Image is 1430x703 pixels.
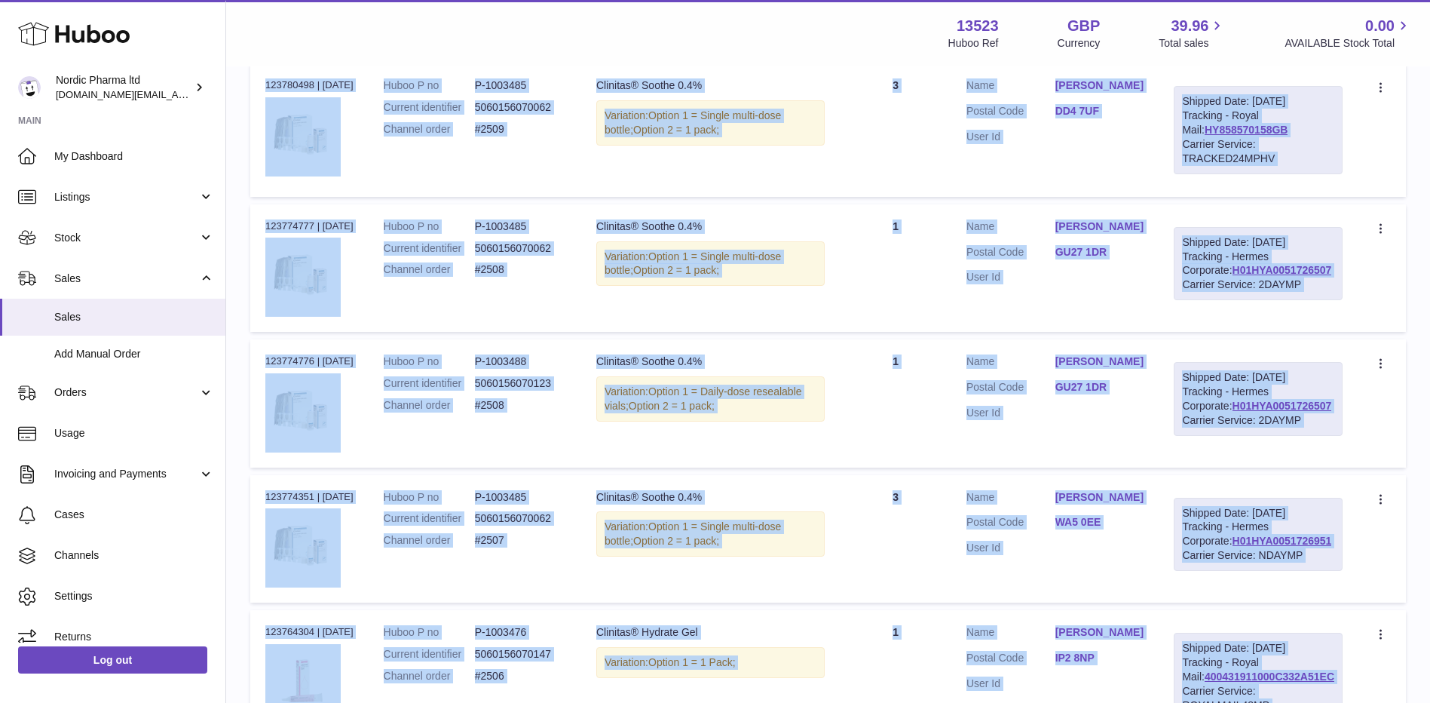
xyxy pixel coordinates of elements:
div: Clinitas® Hydrate Gel [596,625,825,640]
dt: User Id [966,677,1055,691]
dt: Huboo P no [384,78,475,93]
strong: GBP [1067,16,1100,36]
dd: 5060156070062 [475,511,566,526]
div: Variation: [596,511,825,557]
img: accounts.uk@nordicpharma.com [18,76,41,99]
a: H01HYA0051726951 [1232,535,1332,547]
div: Carrier Service: 2DAYMP [1182,278,1334,292]
div: Tracking - Royal Mail: [1174,86,1343,173]
dt: User Id [966,406,1055,420]
span: Option 1 = Single multi-dose bottle; [605,520,781,547]
dt: Huboo P no [384,219,475,234]
dt: Postal Code [966,380,1055,398]
a: [PERSON_NAME] [1055,78,1144,93]
div: Nordic Pharma ltd [56,73,191,102]
a: H01HYA0051726507 [1232,264,1332,276]
div: Clinitas® Soothe 0.4% [596,219,825,234]
dt: Current identifier [384,100,475,115]
dt: Postal Code [966,104,1055,122]
span: Total sales [1159,36,1226,51]
span: Listings [54,190,198,204]
span: Returns [54,630,214,644]
dt: Current identifier [384,376,475,391]
dt: Name [966,78,1055,97]
dt: Huboo P no [384,490,475,505]
dt: Channel order [384,669,475,683]
span: Option 1 = Single multi-dose bottle; [605,109,781,136]
a: GU27 1DR [1055,380,1144,394]
span: Option 2 = 1 pack; [633,535,719,547]
div: Shipped Date: [DATE] [1182,506,1334,520]
span: Add Manual Order [54,347,214,361]
dt: Name [966,490,1055,508]
div: Variation: [596,100,825,146]
dt: Channel order [384,533,475,548]
dt: Huboo P no [384,625,475,640]
img: 2_6c148ce2-9555-4dcb-a520-678b12be0df6.png [265,97,341,173]
a: WA5 0EE [1055,515,1144,530]
div: Variation: [596,647,825,678]
div: Variation: [596,376,825,422]
div: Tracking - Hermes Corporate: [1174,362,1343,436]
img: 2_6c148ce2-9555-4dcb-a520-678b12be0df6.png [265,373,341,449]
a: [PERSON_NAME] [1055,219,1144,234]
dt: Name [966,355,1055,373]
dt: User Id [966,541,1055,555]
dt: User Id [966,270,1055,284]
div: Clinitas® Soothe 0.4% [596,78,825,93]
div: 123764304 | [DATE] [265,625,354,639]
div: Variation: [596,241,825,287]
dt: Channel order [384,398,475,413]
a: 400431911000C332A51EC [1205,671,1334,683]
span: 0.00 [1365,16,1395,36]
span: Stock [54,231,198,245]
div: Carrier Service: NDAYMP [1182,548,1334,563]
a: Log out [18,646,207,674]
div: Shipped Date: [DATE] [1182,370,1334,385]
span: Orders [54,385,198,400]
dt: Current identifier [384,511,475,526]
div: 123774776 | [DATE] [265,355,354,368]
dt: User Id [966,130,1055,144]
td: 1 [840,339,951,467]
dd: #2508 [475,398,566,413]
dd: #2507 [475,533,566,548]
div: 123774351 | [DATE] [265,490,354,504]
div: Shipped Date: [DATE] [1182,235,1334,250]
span: [DOMAIN_NAME][EMAIL_ADDRESS][DOMAIN_NAME] [56,88,300,100]
dt: Postal Code [966,245,1055,263]
a: [PERSON_NAME] [1055,490,1144,505]
img: 2_6c148ce2-9555-4dcb-a520-678b12be0df6.png [265,508,341,584]
span: Settings [54,589,214,603]
td: 1 [840,204,951,332]
span: Invoicing and Payments [54,467,198,481]
a: DD4 7UF [1055,104,1144,118]
div: Tracking - Hermes Corporate: [1174,227,1343,301]
div: Currency [1058,36,1101,51]
td: 3 [840,63,951,196]
dt: Postal Code [966,515,1055,533]
span: 39.96 [1171,16,1208,36]
dd: 5060156070123 [475,376,566,391]
dd: P-1003488 [475,355,566,369]
dd: 5060156070147 [475,647,566,662]
span: Option 2 = 1 pack; [629,400,715,412]
div: Shipped Date: [DATE] [1182,641,1334,655]
dd: P-1003485 [475,490,566,505]
span: My Dashboard [54,149,214,164]
span: AVAILABLE Stock Total [1285,36,1412,51]
span: Option 2 = 1 pack; [633,124,719,136]
dt: Channel order [384,122,475,137]
dd: #2509 [475,122,566,137]
span: Sales [54,310,214,324]
td: 3 [840,475,951,603]
a: HY858570158GB [1205,124,1288,136]
a: H01HYA0051726507 [1232,400,1332,412]
div: Clinitas® Soothe 0.4% [596,355,825,369]
a: 0.00 AVAILABLE Stock Total [1285,16,1412,51]
div: Tracking - Hermes Corporate: [1174,498,1343,572]
div: 123780498 | [DATE] [265,78,354,92]
span: Option 1 = 1 Pack; [648,656,736,668]
div: 123774777 | [DATE] [265,219,354,233]
strong: 13523 [957,16,999,36]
